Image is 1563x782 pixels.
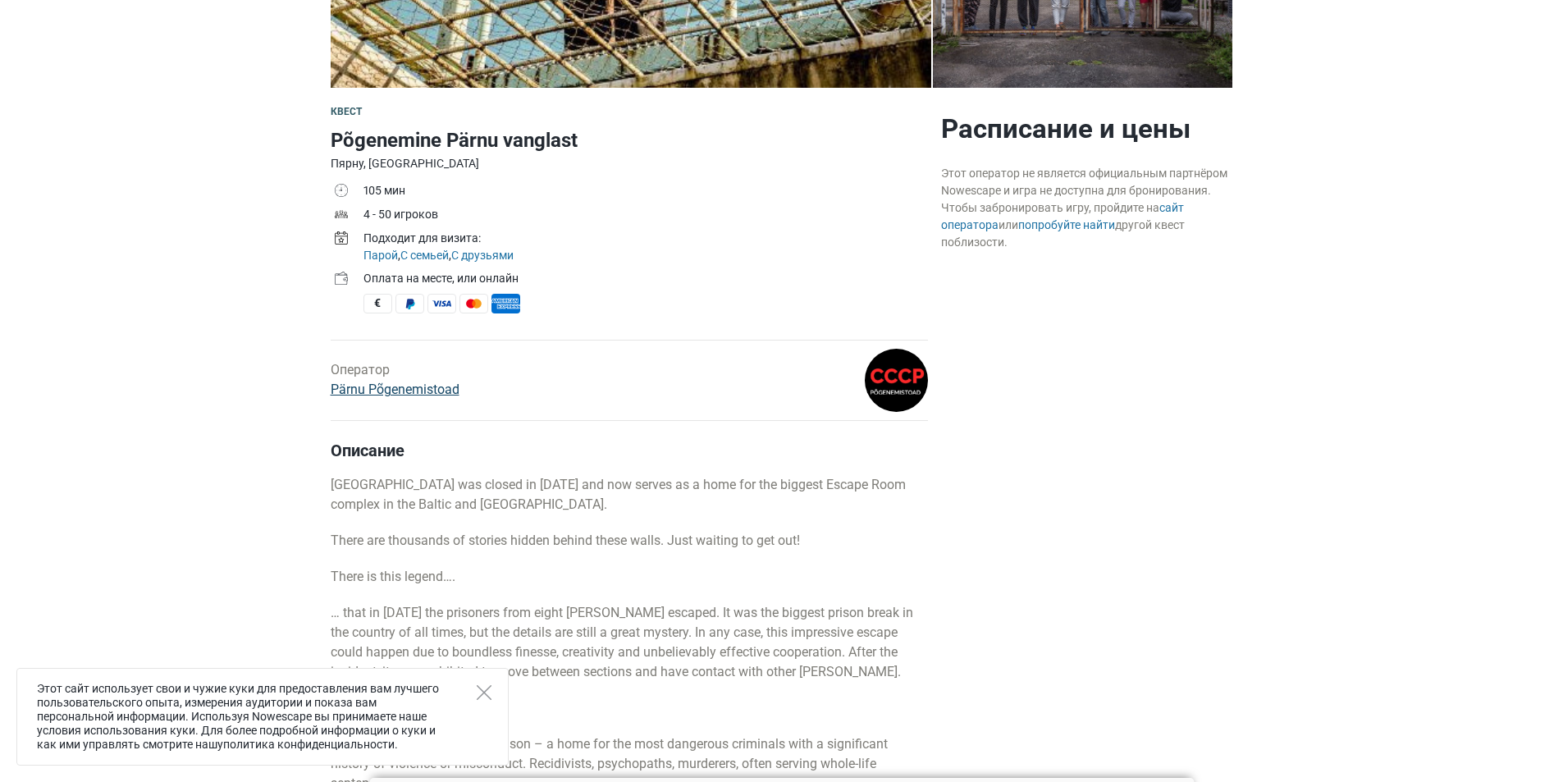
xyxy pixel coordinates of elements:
[331,155,928,172] div: Пярну, [GEOGRAPHIC_DATA]
[331,126,928,155] h1: Põgenemine Pärnu vanglast
[865,349,928,412] img: fe131d7f5a6b38b2l.png
[363,294,392,313] span: Наличные
[331,382,459,397] a: Pärnu Põgenemistoad
[331,531,928,551] p: There are thousands of stories hidden behind these walls. Just waiting to get out!
[400,249,449,262] a: С семьей
[363,181,928,204] td: 105 мин
[16,668,509,766] div: Этот сайт использует свои и чужие куки для предоставления вам лучшего пользовательского опыта, из...
[395,294,424,313] span: PayPal
[451,249,514,262] a: С друзьями
[363,204,928,228] td: 4 - 50 игроков
[459,294,488,313] span: MasterCard
[331,441,928,460] h4: Описание
[477,685,491,700] button: Close
[941,165,1233,251] div: Этот оператор не является официальным партнёром Nowescape и игра не доступна для бронирования. Чт...
[331,603,928,682] p: … that in [DATE] the prisoners from eight [PERSON_NAME] escaped. It was the biggest prison break ...
[427,294,456,313] span: Visa
[363,230,928,247] div: Подходит для визита:
[1018,218,1115,231] a: попробуйте найти
[331,475,928,514] p: [GEOGRAPHIC_DATA] was closed in [DATE] and now serves as a home for the biggest Escape Room compl...
[941,112,1233,145] h2: Расписание и цены
[363,228,928,268] td: , ,
[331,567,928,587] p: There is this legend….
[331,698,928,718] p: There is this legend….
[491,294,520,313] span: American Express
[331,360,459,400] div: Оператор
[331,106,363,117] span: Квест
[363,249,398,262] a: Парой
[363,270,928,287] div: Оплата на месте, или онлайн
